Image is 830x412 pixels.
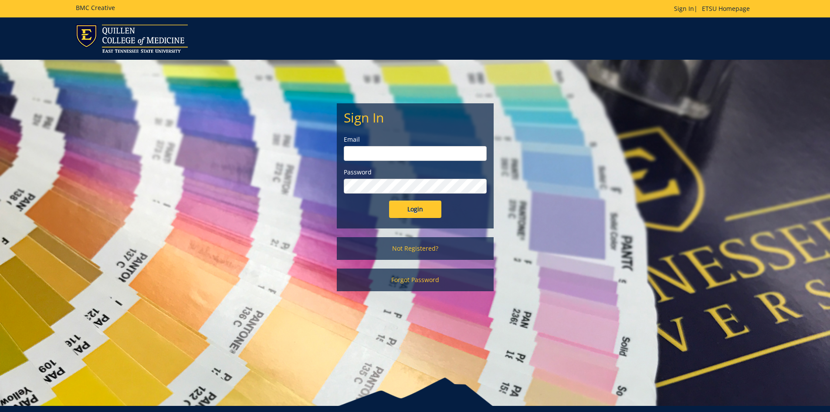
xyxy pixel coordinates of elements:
a: Sign In [674,4,694,13]
a: ETSU Homepage [698,4,754,13]
p: | [674,4,754,13]
a: Not Registered? [337,237,494,260]
label: Email [344,135,487,144]
img: ETSU logo [76,24,188,53]
label: Password [344,168,487,177]
h5: BMC Creative [76,4,115,11]
h2: Sign In [344,110,487,125]
a: Forgot Password [337,269,494,291]
input: Login [389,201,441,218]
